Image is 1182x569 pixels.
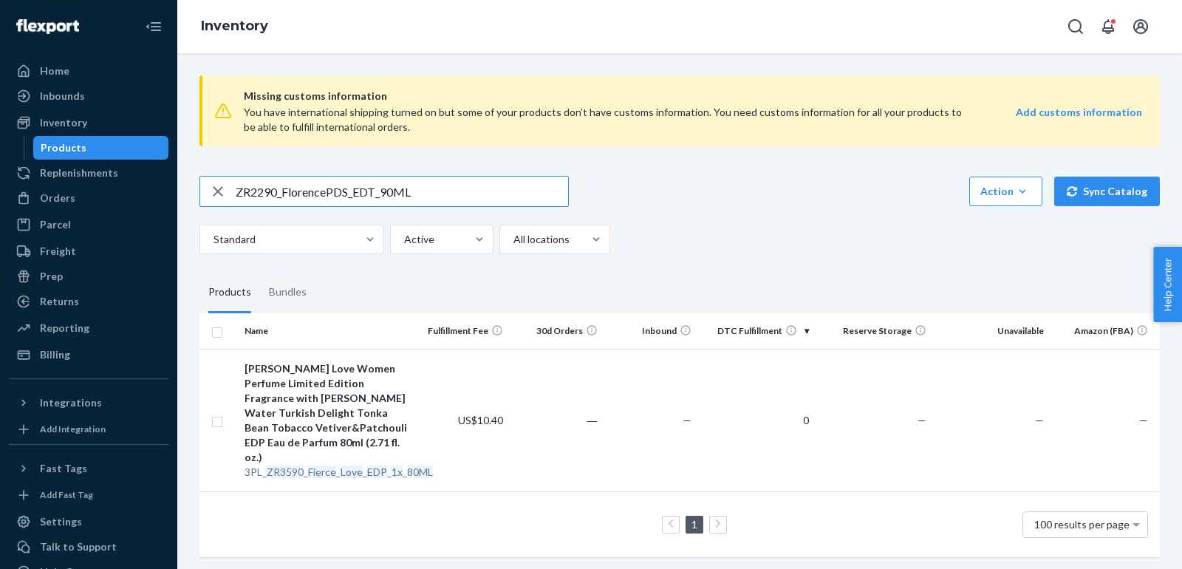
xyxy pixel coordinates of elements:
[236,177,568,206] input: Search inventory by name or sku
[697,349,815,491] td: 0
[40,115,87,130] div: Inventory
[40,191,75,205] div: Orders
[40,514,82,529] div: Settings
[1016,105,1142,134] a: Add customs information
[815,313,932,349] th: Reserve Storage
[9,343,168,367] a: Billing
[341,466,363,478] em: Love
[407,466,433,478] em: 80ML
[1126,12,1155,41] button: Open account menu
[509,349,603,491] td: ―
[1139,414,1148,426] span: —
[16,19,79,34] img: Flexport logo
[9,84,168,108] a: Inbounds
[9,510,168,534] a: Settings
[212,232,213,247] input: Standard
[1034,518,1130,531] span: 100 results per page
[689,518,700,531] a: Page 1 is your current page
[1093,12,1123,41] button: Open notifications
[509,313,603,349] th: 30d Orders
[308,466,336,478] em: Fierce
[267,466,304,478] em: ZR3590
[9,391,168,415] button: Integrations
[40,294,79,309] div: Returns
[269,272,307,313] div: Bundles
[40,423,106,435] div: Add Integration
[40,269,63,284] div: Prep
[1050,313,1160,349] th: Amazon (FBA)
[415,313,509,349] th: Fulfillment Fee
[367,466,387,478] em: EDP
[512,232,513,247] input: All locations
[1035,414,1044,426] span: —
[980,184,1031,199] div: Action
[9,239,168,263] a: Freight
[41,140,86,155] div: Products
[33,136,169,160] a: Products
[9,486,168,504] a: Add Fast Tag
[245,465,409,480] div: 3PL_ _ _ _ _ _
[208,272,251,313] div: Products
[201,18,268,34] a: Inventory
[918,414,926,426] span: —
[40,461,87,476] div: Fast Tags
[9,457,168,480] button: Fast Tags
[9,265,168,288] a: Prep
[40,347,70,362] div: Billing
[9,161,168,185] a: Replenishments
[932,313,1050,349] th: Unavailable
[189,5,280,48] ol: breadcrumbs
[40,395,102,410] div: Integrations
[239,313,415,349] th: Name
[392,466,403,478] em: 1x
[1054,177,1160,206] button: Sync Catalog
[9,59,168,83] a: Home
[244,105,963,134] div: You have international shipping turned on but some of your products don’t have customs informatio...
[40,539,117,554] div: Talk to Support
[40,166,118,180] div: Replenishments
[1153,247,1182,322] button: Help Center
[9,316,168,340] a: Reporting
[1016,106,1142,118] strong: Add customs information
[9,535,168,559] a: Talk to Support
[697,313,815,349] th: DTC Fulfillment
[9,290,168,313] a: Returns
[40,488,93,501] div: Add Fast Tag
[40,244,76,259] div: Freight
[40,89,85,103] div: Inbounds
[9,186,168,210] a: Orders
[244,87,1142,105] span: Missing customs information
[9,420,168,438] a: Add Integration
[403,232,404,247] input: Active
[683,414,691,426] span: —
[604,313,697,349] th: Inbound
[9,111,168,134] a: Inventory
[458,414,503,426] span: US$10.40
[40,321,89,335] div: Reporting
[139,12,168,41] button: Close Navigation
[40,64,69,78] div: Home
[245,361,409,465] div: [PERSON_NAME] Love Women Perfume Limited Edition Fragrance with [PERSON_NAME] Water Turkish Delig...
[40,217,71,232] div: Parcel
[1061,12,1090,41] button: Open Search Box
[969,177,1042,206] button: Action
[9,213,168,236] a: Parcel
